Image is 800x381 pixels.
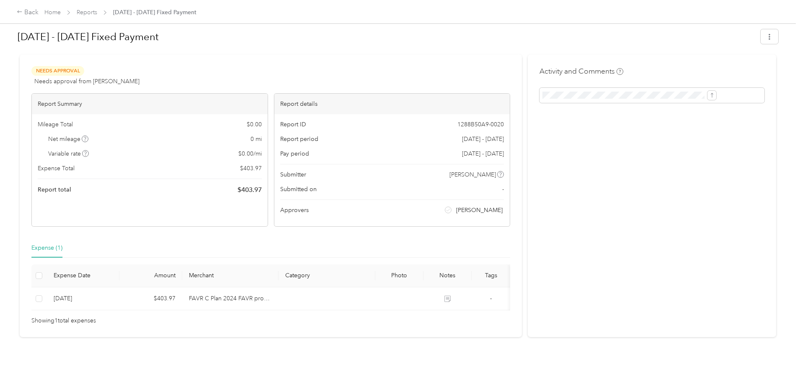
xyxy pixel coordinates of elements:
span: - [490,295,492,302]
span: [DATE] - [DATE] [462,149,504,158]
h1: Sep 1 - 30, 2025 Fixed Payment [18,27,755,47]
span: Report total [38,185,71,194]
td: 10-2-2025 [47,287,119,310]
span: Report period [280,135,318,143]
span: Mileage Total [38,120,73,129]
span: 0 mi [250,135,262,143]
span: Report ID [280,120,306,129]
span: Submitter [280,170,306,179]
span: [PERSON_NAME] [449,170,496,179]
a: Home [44,9,61,16]
td: - [472,287,510,310]
span: 1288B50A9-0020 [457,120,504,129]
span: Needs Approval [31,66,84,76]
span: Net mileage [48,135,89,143]
span: $ 0.00 / mi [238,149,262,158]
h4: Activity and Comments [539,66,623,77]
div: Tags [478,272,503,279]
a: Reports [77,9,97,16]
th: Amount [119,264,182,287]
span: Variable rate [48,149,89,158]
span: Showing 1 total expenses [31,316,96,325]
span: [DATE] - [DATE] [462,135,504,143]
div: Report details [274,94,510,114]
div: Report Summary [32,94,268,114]
div: Expense (1) [31,243,62,253]
span: Approvers [280,206,309,215]
th: Tags [472,264,510,287]
span: Needs approval from [PERSON_NAME] [34,77,139,86]
iframe: Everlance-gr Chat Button Frame [753,334,800,381]
span: - [502,185,504,194]
th: Merchant [182,264,279,287]
th: Photo [375,264,423,287]
span: $ 0.00 [247,120,262,129]
th: Category [279,264,375,287]
span: Submitted on [280,185,317,194]
span: $ 403.97 [240,164,262,173]
th: Expense Date [47,264,119,287]
span: Expense Total [38,164,75,173]
td: FAVR C Plan 2024 FAVR program [182,287,279,310]
div: Back [17,8,39,18]
span: $ 403.97 [237,185,262,195]
span: [PERSON_NAME] [456,206,503,215]
th: Notes [423,264,472,287]
td: $403.97 [119,287,182,310]
span: Pay period [280,149,309,158]
span: [DATE] - [DATE] Fixed Payment [113,8,196,17]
